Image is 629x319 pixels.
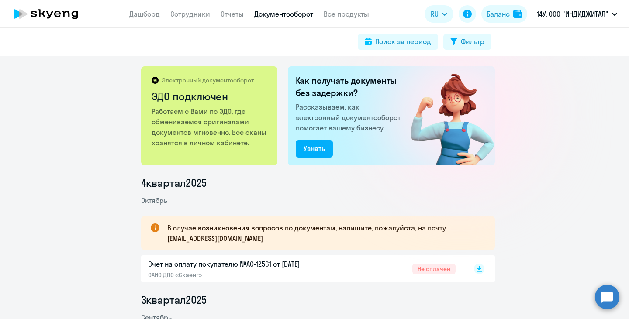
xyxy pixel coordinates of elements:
[481,5,527,23] button: Балансbalance
[487,9,510,19] div: Баланс
[129,10,160,18] a: Дашборд
[148,271,332,279] p: ОАНО ДПО «Скаенг»
[162,76,254,84] p: Электронный документооборот
[170,10,210,18] a: Сотрудники
[254,10,313,18] a: Документооборот
[221,10,244,18] a: Отчеты
[375,36,431,47] div: Поиск за период
[148,259,332,269] p: Счет на оплату покупателю №AC-12561 от [DATE]
[358,34,438,50] button: Поиск за период
[532,3,622,24] button: 14У, ООО "ИНДИДЖИТАЛ"
[148,259,456,279] a: Счет на оплату покупателю №AC-12561 от [DATE]ОАНО ДПО «Скаенг»Не оплачен
[431,9,439,19] span: RU
[152,106,268,148] p: Работаем с Вами по ЭДО, где обмениваемся оригиналами документов мгновенно. Все сканы хранятся в л...
[425,5,453,23] button: RU
[537,9,608,19] p: 14У, ООО "ИНДИДЖИТАЛ"
[304,143,325,154] div: Узнать
[443,34,491,50] button: Фильтр
[296,102,404,133] p: Рассказываем, как электронный документооборот помогает вашему бизнесу.
[513,10,522,18] img: balance
[461,36,484,47] div: Фильтр
[296,140,333,158] button: Узнать
[141,176,495,190] li: 4 квартал 2025
[412,264,456,274] span: Не оплачен
[397,66,495,165] img: connected
[296,75,404,99] h2: Как получать документы без задержки?
[141,293,495,307] li: 3 квартал 2025
[152,89,268,103] h2: ЭДО подключен
[167,223,479,244] p: В случае возникновения вопросов по документам, напишите, пожалуйста, на почту [EMAIL_ADDRESS][DOM...
[324,10,369,18] a: Все продукты
[141,196,167,205] span: Октябрь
